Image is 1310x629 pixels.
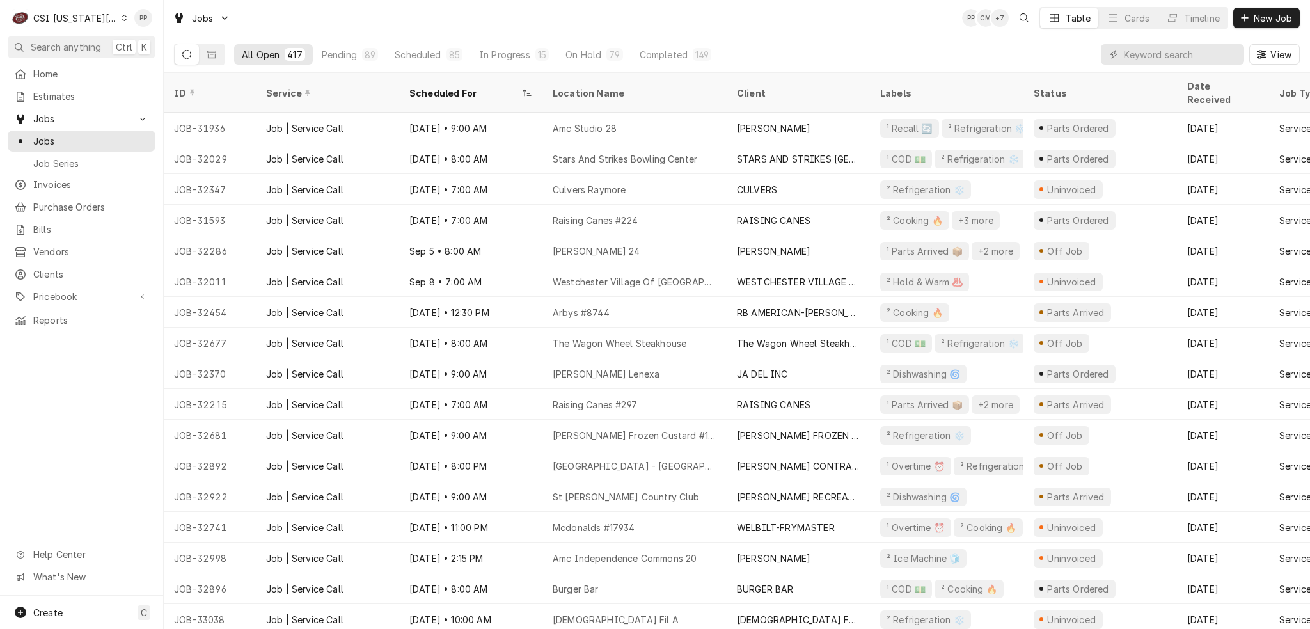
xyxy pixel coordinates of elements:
div: Job | Service Call [266,459,343,473]
div: JOB-32998 [164,543,256,573]
div: +3 more [957,214,995,227]
span: Purchase Orders [33,200,149,214]
div: PP [962,9,980,27]
div: +2 more [977,244,1014,258]
a: Jobs [8,131,155,152]
div: ² Refrigeration ❄️ [947,122,1027,135]
div: +2 more [977,398,1014,411]
div: [PERSON_NAME] 24 [553,244,640,258]
div: 15 [538,48,546,61]
div: JOB-32215 [164,389,256,420]
div: ² Refrigeration ❄️ [940,152,1020,166]
div: Arbys #8744 [553,306,610,319]
div: Raising Canes #297 [553,398,637,411]
div: RAISING CANES [737,398,810,411]
div: [DATE] [1177,205,1269,235]
span: Pricebook [33,290,130,303]
span: Estimates [33,90,149,103]
div: [DATE] • 9:00 AM [399,358,542,389]
div: Parts Ordered [1046,122,1110,135]
div: Uninvoiced [1046,183,1098,196]
span: K [141,40,147,54]
div: 79 [609,48,620,61]
div: ² Refrigeration ❄️ [959,459,1039,473]
div: Job | Service Call [266,183,343,196]
div: JOB-32011 [164,266,256,297]
div: [GEOGRAPHIC_DATA] - [GEOGRAPHIC_DATA] [553,459,716,473]
div: [DATE] • 7:00 AM [399,205,542,235]
div: Table [1066,12,1091,25]
div: JOB-32677 [164,328,256,358]
div: JA DEL INC [737,367,788,381]
div: Job | Service Call [266,337,343,350]
div: St [PERSON_NAME] Country Club [553,490,700,504]
div: [DATE] • 12:30 PM [399,297,542,328]
div: [PERSON_NAME] Frozen Custard #124 [553,429,716,442]
div: [DATE] • 7:00 AM [399,389,542,420]
span: View [1268,48,1294,61]
a: Home [8,63,155,84]
button: View [1249,44,1300,65]
div: ¹ Recall 🔄 [885,122,934,135]
div: Date Received [1187,79,1256,106]
div: BURGER BAR [737,582,794,596]
div: Scheduled For [409,86,519,100]
span: Clients [33,267,149,281]
div: Completed [640,48,688,61]
a: Reports [8,310,155,331]
div: [DATE] • 8:00 AM [399,143,542,174]
div: ² Cooking 🔥 [959,521,1018,534]
a: Job Series [8,153,155,174]
div: Chancellor Morris's Avatar [977,9,995,27]
div: CM [977,9,995,27]
div: Parts Arrived [1046,306,1106,319]
div: JOB-32741 [164,512,256,543]
span: Search anything [31,40,101,54]
div: [PERSON_NAME] [737,244,810,258]
div: [DATE] [1177,543,1269,573]
div: Labels [880,86,1013,100]
div: Job | Service Call [266,152,343,166]
div: Sep 8 • 7:00 AM [399,266,542,297]
div: [DATE] [1177,328,1269,358]
div: Client [737,86,857,100]
div: CSI [US_STATE][GEOGRAPHIC_DATA] [33,12,118,25]
div: ² Ice Machine 🧊 [885,552,961,565]
div: All Open [242,48,280,61]
a: Go to What's New [8,566,155,587]
div: [DATE] [1177,450,1269,481]
span: Bills [33,223,149,236]
div: [DEMOGRAPHIC_DATA] FIL A - INDEPENDENCE [737,613,860,626]
a: Bills [8,219,155,240]
div: Amc Independence Commons 20 [553,552,697,565]
div: In Progress [479,48,530,61]
div: Parts Ordered [1046,152,1110,166]
div: Job | Service Call [266,306,343,319]
div: Philip Potter's Avatar [134,9,152,27]
span: Jobs [33,134,149,148]
div: Off Job [1045,244,1084,258]
div: Job | Service Call [266,490,343,504]
div: Off Job [1045,459,1084,473]
div: 149 [695,48,709,61]
div: JOB-32029 [164,143,256,174]
a: Go to Jobs [168,8,235,29]
div: ² Cooking 🔥 [885,306,944,319]
span: Jobs [192,12,214,25]
div: [DATE] [1177,174,1269,205]
a: Invoices [8,174,155,195]
div: ² Refrigeration ❄️ [885,429,966,442]
div: [DATE] [1177,512,1269,543]
div: ¹ Overtime ⏰ [885,459,946,473]
div: CSI Kansas City's Avatar [12,9,29,27]
div: ² Hold & Warm ♨️ [885,275,964,289]
div: ID [174,86,243,100]
div: [DATE] • 9:00 AM [399,113,542,143]
div: [DATE] • 9:00 AM [399,420,542,450]
div: [DATE] [1177,420,1269,450]
div: Parts Arrived [1046,490,1106,504]
div: Culvers Raymore [553,183,626,196]
div: [DATE] • 8:00 AM [399,573,542,604]
div: [DATE] • 8:00 PM [399,450,542,481]
a: Estimates [8,86,155,107]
